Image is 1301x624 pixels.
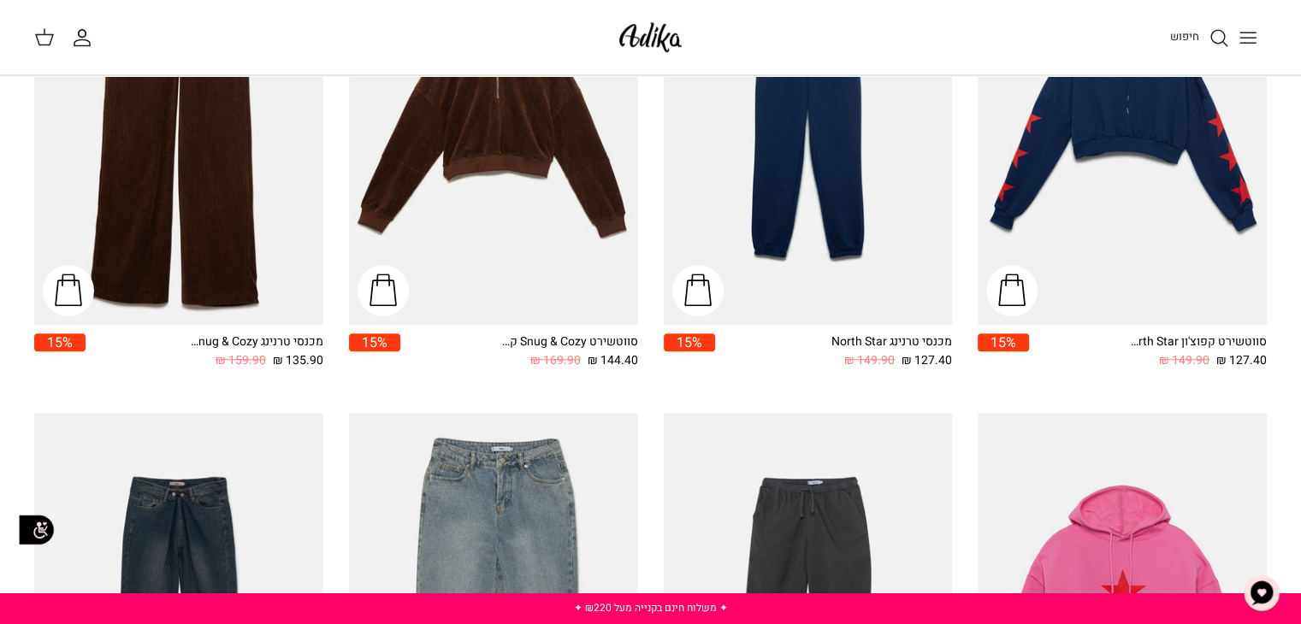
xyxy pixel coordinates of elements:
[1229,19,1267,56] button: Toggle menu
[530,351,581,370] span: 169.90 ₪
[186,333,323,351] div: מכנסי טרנינג Snug & Cozy גזרה משוחררת
[1130,333,1267,351] div: סווטשירט קפוצ'ון North Star אוברסייז
[902,351,952,370] span: 127.40 ₪
[13,506,60,553] img: accessibility_icon02.svg
[34,333,86,370] a: 15%
[400,333,638,370] a: סווטשירט Snug & Cozy קרופ 144.40 ₪ 169.90 ₪
[1236,568,1287,619] button: צ'אט
[1216,351,1267,370] span: 127.40 ₪
[844,351,895,370] span: 149.90 ₪
[664,333,715,351] span: 15%
[216,351,266,370] span: 159.90 ₪
[34,333,86,351] span: 15%
[86,333,323,370] a: מכנסי טרנינג Snug & Cozy גזרה משוחררת 135.90 ₪ 159.90 ₪
[501,333,638,351] div: סווטשירט Snug & Cozy קרופ
[349,333,400,370] a: 15%
[1159,351,1209,370] span: 149.90 ₪
[1170,28,1199,44] span: חיפוש
[1029,333,1267,370] a: סווטשירט קפוצ'ון North Star אוברסייז 127.40 ₪ 149.90 ₪
[715,333,953,370] a: מכנסי טרנינג North Star 127.40 ₪ 149.90 ₪
[588,351,638,370] span: 144.40 ₪
[815,333,952,351] div: מכנסי טרנינג North Star
[573,600,727,615] a: ✦ משלוח חינם בקנייה מעל ₪220 ✦
[72,27,99,48] a: החשבון שלי
[978,333,1029,351] span: 15%
[614,17,687,57] img: Adika IL
[349,333,400,351] span: 15%
[1170,27,1229,48] a: חיפוש
[273,351,323,370] span: 135.90 ₪
[978,333,1029,370] a: 15%
[664,333,715,370] a: 15%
